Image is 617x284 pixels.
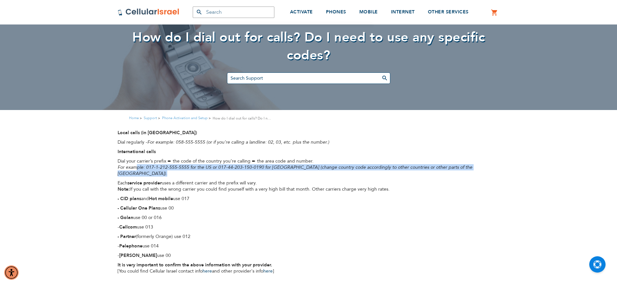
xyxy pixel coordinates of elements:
[118,149,156,155] strong: International calls
[119,243,142,249] strong: Pelephone
[118,180,390,192] span: Each uses a different carrier and the prefix will vary. If you call with the wrong carrier you co...
[147,139,205,145] span: For example: 058-555-5555
[118,214,162,221] span: use 00 or 016
[359,9,378,15] span: MOBILE
[118,262,274,274] span: [You could find Cellular Israel contact info and other provider's info ]
[132,28,485,64] span: How do I dial out for calls? Do I need to use any specific codes?
[118,164,472,177] span: For example: 017-1-212-555-5555 for the US or 017-44-203-150-0190 for [GEOGRAPHIC_DATA] (change c...
[118,205,160,211] strong: - Cellular One Plans
[118,205,174,211] span: use 00
[118,224,153,230] span: - use 013
[391,9,415,15] span: INTERNET
[118,243,159,249] span: - use 014
[263,268,273,274] a: here
[193,7,274,18] input: Search
[118,262,272,268] strong: It is very important to confirm the above information with your provider.
[290,9,313,15] span: ACTIVATE
[118,233,190,240] span: (formerly Orange) use 012
[127,180,162,186] strong: service provider
[206,139,329,145] span: (or if you’re calling a landline: 02, 03, etc. plus the number.)
[118,214,133,221] strong: - Golan
[129,116,139,120] a: Home
[118,196,189,202] span: and use 017
[118,158,314,164] span: Dial your carrier’s prefix ➨ the code of the country you’re calling ➨ the area code and number.
[144,116,157,120] a: Support
[118,233,136,240] strong: - Partner
[162,116,208,120] a: Phone Activation and Setup
[227,72,390,84] input: Search Support
[428,9,469,15] span: OTHER SERVICES
[118,8,180,16] img: Cellular Israel Logo
[4,265,19,280] div: Accessibility Menu
[213,115,271,121] strong: How do I dial out for calls? Do I need to use any specific codes?
[118,186,130,192] strong: Note:
[119,252,157,259] strong: [PERSON_NAME]
[118,252,171,259] span: - use 00
[118,130,197,136] strong: Local calls (in [GEOGRAPHIC_DATA])
[118,139,147,145] span: Dial regularly -
[119,224,137,230] strong: Cellcom
[326,9,346,15] span: PHONES
[203,268,212,274] a: here
[118,196,141,202] strong: - CID plans
[149,196,173,202] strong: Hot mobile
